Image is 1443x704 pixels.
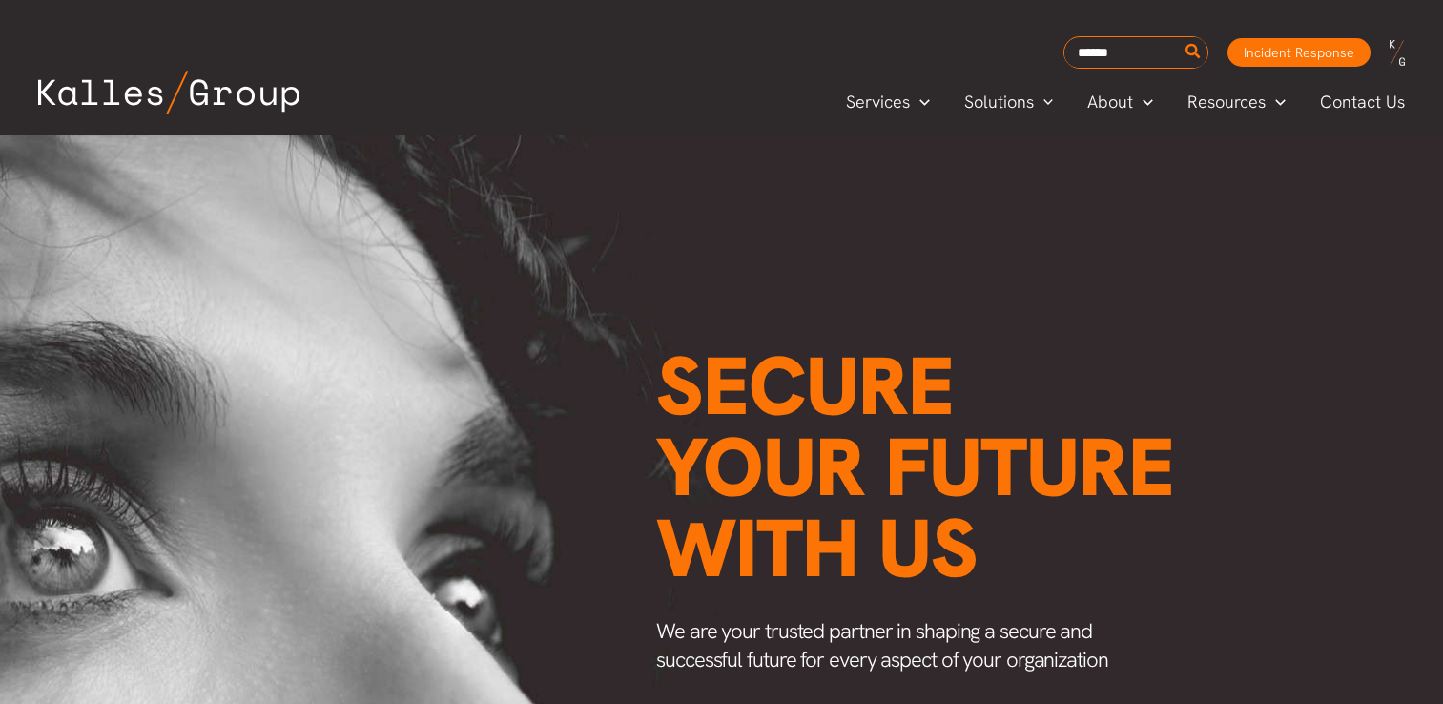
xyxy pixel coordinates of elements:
span: Contact Us [1320,88,1405,116]
span: Services [846,88,910,116]
img: Kalles Group [38,71,299,114]
span: Menu Toggle [910,88,930,116]
span: Menu Toggle [1266,88,1286,116]
a: AboutMenu Toggle [1070,88,1170,116]
a: Contact Us [1303,88,1424,116]
a: Incident Response [1227,38,1371,67]
span: Secure your future with us [656,333,1174,601]
a: SolutionsMenu Toggle [947,88,1071,116]
span: We are your trusted partner in shaping a secure and successful future for every aspect of your or... [656,617,1108,673]
button: Search [1182,37,1206,68]
span: Menu Toggle [1133,88,1153,116]
span: Resources [1187,88,1266,116]
a: ServicesMenu Toggle [829,88,947,116]
a: ResourcesMenu Toggle [1170,88,1303,116]
span: Menu Toggle [1034,88,1054,116]
span: Solutions [964,88,1034,116]
nav: Primary Site Navigation [829,86,1424,117]
span: About [1087,88,1133,116]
